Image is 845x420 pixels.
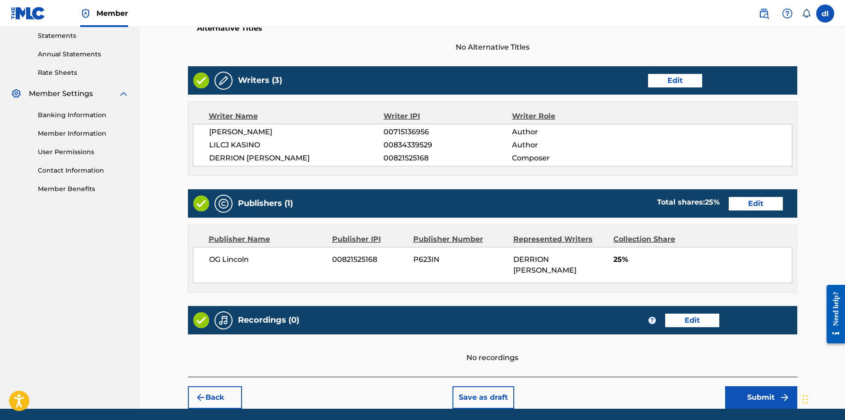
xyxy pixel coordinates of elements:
img: help [782,8,793,19]
iframe: Chat Widget [800,377,845,420]
span: DERRION [PERSON_NAME] [209,153,384,164]
a: User Permissions [38,147,129,157]
span: 00821525168 [384,153,512,164]
div: Writer Name [209,111,384,122]
span: 00821525168 [332,254,407,265]
img: Top Rightsholder [80,8,91,19]
span: OG Lincoln [209,254,326,265]
button: Back [188,386,242,409]
span: [PERSON_NAME] [209,127,384,137]
span: Author [512,127,629,137]
span: ? [649,317,656,324]
span: 00834339529 [384,140,512,151]
div: Represented Writers [513,234,607,245]
div: Collection Share [613,234,701,245]
a: Member Benefits [38,184,129,194]
div: Help [778,5,796,23]
img: MLC Logo [11,7,46,20]
img: Publishers [218,198,229,209]
a: Annual Statements [38,50,129,59]
img: Valid [193,73,209,88]
div: Publisher Name [209,234,325,245]
a: Statements [38,31,129,41]
span: Member [96,8,128,18]
img: Valid [193,196,209,211]
div: User Menu [816,5,834,23]
a: Rate Sheets [38,68,129,78]
img: search [758,8,769,19]
div: Writer Role [512,111,629,122]
div: Drag [803,386,808,413]
button: Edit [729,197,783,210]
a: Member Information [38,129,129,138]
div: Publisher Number [413,234,507,245]
a: Banking Information [38,110,129,120]
div: Writer IPI [384,111,512,122]
div: No recordings [188,334,797,363]
img: Valid [193,312,209,328]
button: Save as draft [452,386,514,409]
h5: Writers (3) [238,75,282,86]
img: expand [118,88,129,99]
span: Member Settings [29,88,93,99]
span: 00715136956 [384,127,512,137]
div: Total shares: [657,197,720,208]
img: f7272a7cc735f4ea7f67.svg [779,392,790,403]
span: Composer [512,153,629,164]
span: Author [512,140,629,151]
span: 25 % [705,198,720,206]
img: Member Settings [11,88,22,99]
span: P623IN [413,254,507,265]
button: Edit [648,74,702,87]
h5: Alternative Titles [197,24,788,33]
span: 25% [613,254,792,265]
h5: Recordings (0) [238,315,299,325]
div: Publisher IPI [332,234,407,245]
span: DERRION [PERSON_NAME] [513,255,576,274]
img: Writers [218,75,229,86]
h5: Publishers (1) [238,198,293,209]
span: No Alternative Titles [188,42,797,53]
a: Public Search [755,5,773,23]
button: Submit [725,386,797,409]
span: LILCJ KASINO [209,140,384,151]
img: 7ee5dd4eb1f8a8e3ef2f.svg [195,392,206,403]
button: Edit [665,314,719,327]
a: Contact Information [38,166,129,175]
div: Notifications [802,9,811,18]
img: Recordings [218,315,229,326]
iframe: Resource Center [820,278,845,350]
